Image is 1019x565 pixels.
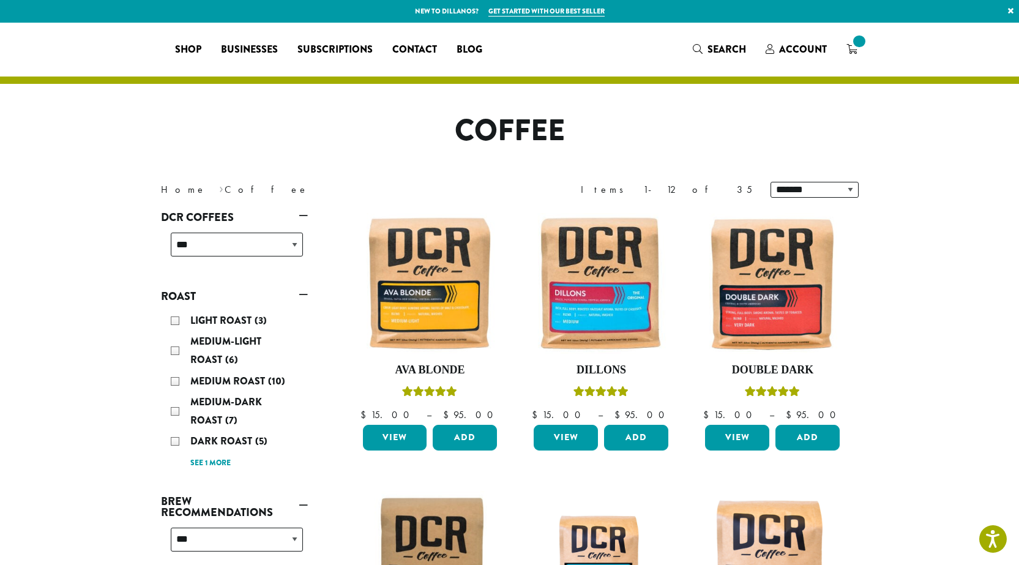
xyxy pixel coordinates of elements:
a: Ava BlondeRated 5.00 out of 5 [360,213,501,420]
h1: Coffee [152,113,868,149]
span: › [219,178,223,197]
button: Add [604,425,668,451]
h4: Ava Blonde [360,364,501,377]
img: Dillons-12oz-300x300.jpg [531,213,671,354]
a: View [705,425,769,451]
span: Subscriptions [297,42,373,58]
a: Shop [165,40,211,59]
a: See 1 more [190,457,231,470]
div: Rated 5.00 out of 5 [573,384,629,403]
span: Account [779,42,827,56]
button: Add [775,425,840,451]
span: Businesses [221,42,278,58]
span: $ [443,408,454,421]
h4: Double Dark [702,364,843,377]
span: (5) [255,434,267,448]
bdi: 95.00 [786,408,842,421]
bdi: 95.00 [614,408,670,421]
div: Items 1-12 of 35 [581,182,752,197]
a: Double DarkRated 4.50 out of 5 [702,213,843,420]
bdi: 15.00 [703,408,758,421]
a: Brew Recommendations [161,491,308,523]
bdi: 15.00 [360,408,415,421]
span: $ [703,408,714,421]
img: Double-Dark-12oz-300x300.jpg [702,213,843,354]
span: (3) [255,313,267,327]
span: Contact [392,42,437,58]
span: Dark Roast [190,434,255,448]
span: Medium Roast [190,374,268,388]
span: – [598,408,603,421]
div: Roast [161,307,308,476]
span: Light Roast [190,313,255,327]
span: Medium-Dark Roast [190,395,262,427]
a: View [534,425,598,451]
div: DCR Coffees [161,228,308,271]
span: (10) [268,374,285,388]
h4: Dillons [531,364,671,377]
a: DillonsRated 5.00 out of 5 [531,213,671,420]
span: $ [360,408,371,421]
a: Get started with our best seller [488,6,605,17]
a: DCR Coffees [161,207,308,228]
span: $ [532,408,542,421]
button: Add [433,425,497,451]
span: (7) [225,413,237,427]
span: $ [614,408,625,421]
span: Medium-Light Roast [190,334,261,367]
span: $ [786,408,796,421]
a: Roast [161,286,308,307]
a: Home [161,183,206,196]
span: – [427,408,431,421]
span: (6) [225,353,238,367]
div: Rated 4.50 out of 5 [745,384,800,403]
img: Ava-Blonde-12oz-1-300x300.jpg [359,213,500,354]
span: – [769,408,774,421]
nav: Breadcrumb [161,182,491,197]
div: Rated 5.00 out of 5 [402,384,457,403]
span: Blog [457,42,482,58]
a: Search [683,39,756,59]
bdi: 95.00 [443,408,499,421]
span: Shop [175,42,201,58]
span: Search [707,42,746,56]
bdi: 15.00 [532,408,586,421]
a: View [363,425,427,451]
